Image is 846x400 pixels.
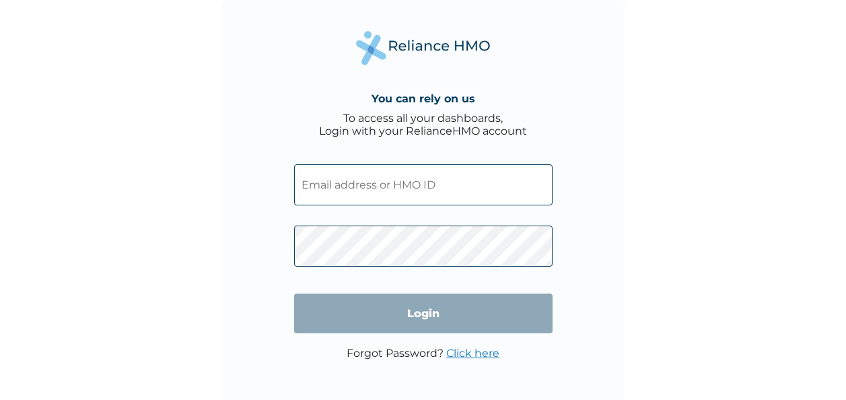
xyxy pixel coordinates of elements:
p: Forgot Password? [347,347,499,360]
a: Click here [446,347,499,360]
div: To access all your dashboards, Login with your RelianceHMO account [319,112,527,137]
input: Login [294,294,553,333]
input: Email address or HMO ID [294,164,553,205]
img: Reliance Health's Logo [356,31,491,65]
h4: You can rely on us [372,92,475,105]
